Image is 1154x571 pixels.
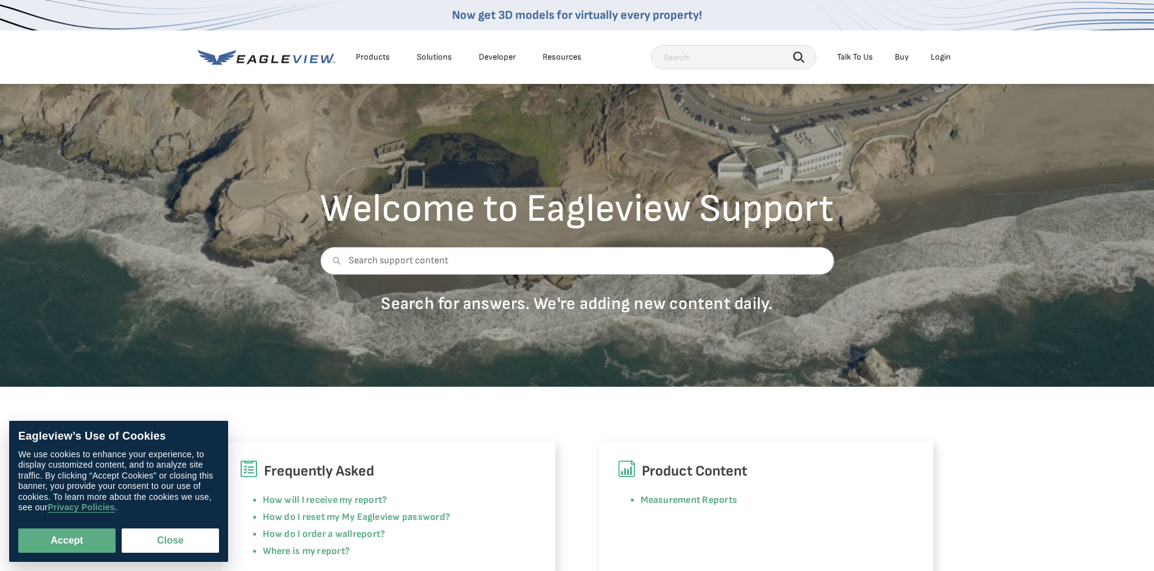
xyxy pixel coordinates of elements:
[356,52,390,63] div: Products
[263,528,353,540] a: How do I order a wall
[543,52,582,63] div: Resources
[479,52,516,63] a: Developer
[320,247,834,275] input: Search support content
[651,45,816,69] input: Search
[380,528,385,540] a: ?
[263,545,350,557] a: Where is my report?
[122,528,219,553] button: Close
[837,52,873,63] div: Talk To Us
[18,449,219,513] div: We use cookies to enhance your experience, to display customized content, and to analyze site tra...
[263,494,388,506] a: How will I receive my report?
[18,528,116,553] button: Accept
[47,503,114,513] a: Privacy Policies
[617,460,915,483] h6: Product Content
[240,460,537,483] h6: Frequently Asked
[452,8,702,22] a: Now get 3D models for virtually every property!
[641,494,738,506] a: Measurement Reports
[320,293,834,314] p: Search for answers. We're adding new content daily.
[320,190,834,229] h2: Welcome to Eagleview Support
[931,52,951,63] div: Login
[353,528,380,540] a: report
[18,430,219,443] div: Eagleview’s Use of Cookies
[263,511,451,523] a: How do I reset my My Eagleview password?
[417,52,452,63] div: Solutions
[895,52,909,63] a: Buy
